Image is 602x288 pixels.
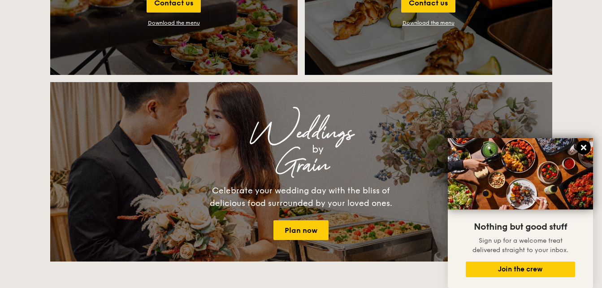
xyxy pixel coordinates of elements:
[448,138,593,209] img: DSC07876-Edit02-Large.jpeg
[474,222,567,232] span: Nothing but good stuff
[472,237,568,254] span: Sign up for a welcome treat delivered straight to your inbox.
[162,141,473,157] div: by
[129,157,473,174] div: Grain
[576,140,591,155] button: Close
[129,125,473,141] div: Weddings
[273,220,329,240] a: Plan now
[200,184,402,209] div: Celebrate your wedding day with the bliss of delicious food surrounded by your loved ones.
[148,20,200,26] div: Download the menu
[466,262,575,277] button: Join the crew
[403,20,455,26] a: Download the menu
